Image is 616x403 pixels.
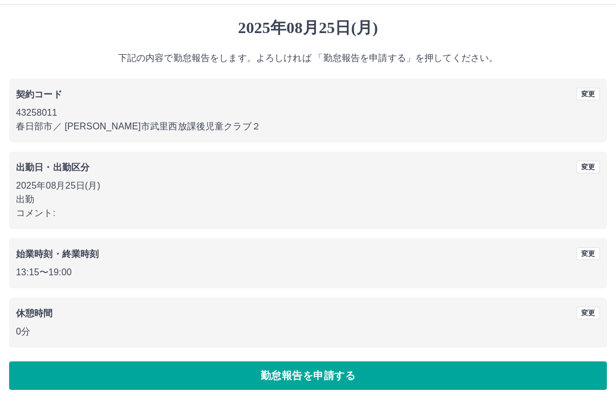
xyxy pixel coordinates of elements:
[9,18,607,38] h1: 2025年08月25日(月)
[16,266,600,279] p: 13:15 〜 19:00
[576,247,600,260] button: 変更
[16,206,600,220] p: コメント:
[16,193,600,206] p: 出勤
[16,179,600,193] p: 2025年08月25日(月)
[16,325,600,339] p: 0分
[16,120,600,133] p: 春日部市 ／ [PERSON_NAME]市武里西放課後児童クラブ２
[576,161,600,173] button: 変更
[16,308,53,318] b: 休憩時間
[9,51,607,65] p: 下記の内容で勤怠報告をします。よろしければ 「勤怠報告を申請する」を押してください。
[16,106,600,120] p: 43258011
[576,88,600,100] button: 変更
[9,361,607,390] button: 勤怠報告を申請する
[16,162,90,172] b: 出勤日・出勤区分
[16,249,99,259] b: 始業時刻・終業時刻
[16,89,62,99] b: 契約コード
[576,307,600,319] button: 変更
